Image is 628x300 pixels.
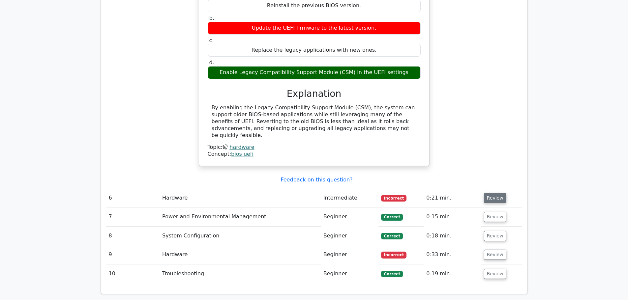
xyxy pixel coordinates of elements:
td: Intermediate [321,189,379,207]
div: Enable Legacy Compatibility Support Module (CSM) in the UEFI settings [208,66,421,79]
td: 0:19 min. [424,264,481,283]
a: hardware [229,144,254,150]
button: Review [484,212,506,222]
td: Hardware [160,245,321,264]
button: Review [484,269,506,279]
a: Feedback on this question? [281,177,352,183]
a: bios uefi [231,151,254,157]
button: Review [484,250,506,260]
span: Correct [381,214,403,220]
td: Beginner [321,245,379,264]
span: Correct [381,233,403,239]
div: By enabling the Legacy Compatibility Support Module (CSM), the system can support older BIOS-base... [212,104,417,139]
div: Topic: [208,144,421,151]
td: 0:15 min. [424,207,481,226]
h3: Explanation [212,88,417,99]
td: 9 [106,245,160,264]
td: 6 [106,189,160,207]
span: b. [209,15,214,21]
span: c. [209,37,214,43]
span: Incorrect [381,195,406,202]
td: Power and Environmental Management [160,207,321,226]
td: System Configuration [160,227,321,245]
td: Hardware [160,189,321,207]
td: 8 [106,227,160,245]
button: Review [484,231,506,241]
td: 10 [106,264,160,283]
td: 0:18 min. [424,227,481,245]
button: Review [484,193,506,203]
td: Troubleshooting [160,264,321,283]
div: Replace the legacy applications with new ones. [208,44,421,57]
td: Beginner [321,227,379,245]
td: Beginner [321,207,379,226]
td: 0:33 min. [424,245,481,264]
span: d. [209,59,214,66]
td: 7 [106,207,160,226]
div: Update the UEFI firmware to the latest version. [208,22,421,35]
td: Beginner [321,264,379,283]
div: Concept: [208,151,421,158]
span: Correct [381,271,403,277]
td: 0:21 min. [424,189,481,207]
span: Incorrect [381,252,406,258]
